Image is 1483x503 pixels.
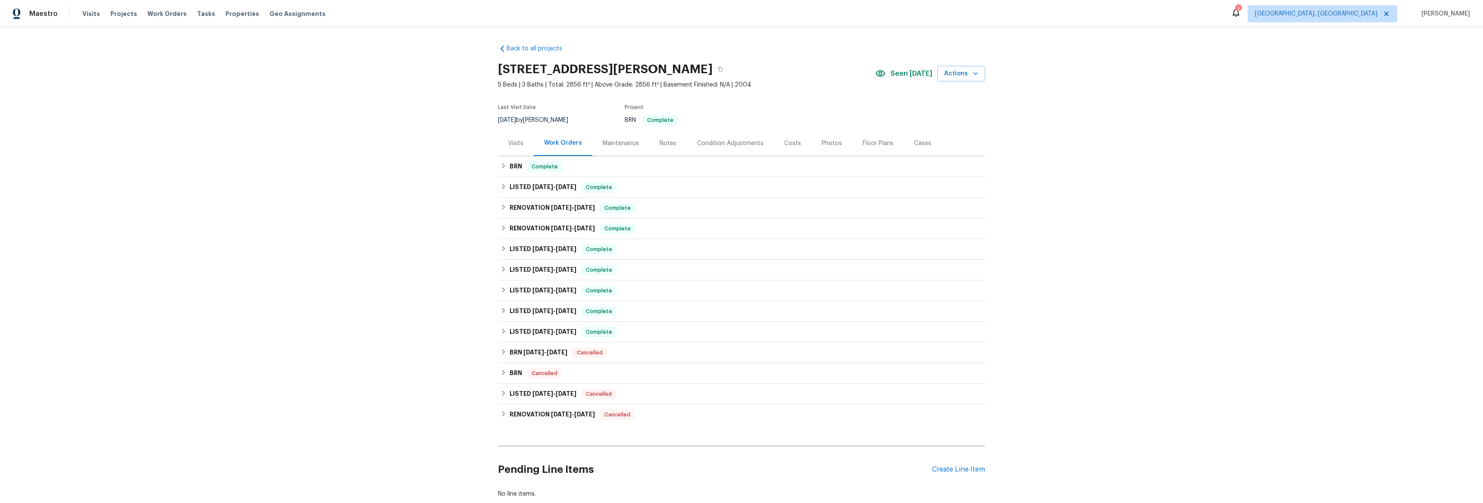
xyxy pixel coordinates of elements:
[29,9,58,18] span: Maestro
[1235,5,1241,14] div: 1
[551,225,572,231] span: [DATE]
[147,9,187,18] span: Work Orders
[532,287,553,293] span: [DATE]
[822,139,842,148] div: Photos
[510,368,522,379] h6: BRN
[863,139,893,148] div: Floor Plans
[1418,9,1470,18] span: [PERSON_NAME]
[784,139,801,148] div: Costs
[891,69,932,78] span: Seen [DATE]
[573,348,606,357] span: Cancelled
[510,327,576,337] h6: LISTED
[532,391,576,397] span: -
[532,287,576,293] span: -
[532,329,553,335] span: [DATE]
[523,349,544,355] span: [DATE]
[556,287,576,293] span: [DATE]
[508,139,523,148] div: Visits
[556,184,576,190] span: [DATE]
[644,118,677,123] span: Complete
[556,308,576,314] span: [DATE]
[551,411,572,417] span: [DATE]
[532,184,553,190] span: [DATE]
[601,204,634,212] span: Complete
[551,205,595,211] span: -
[660,139,676,148] div: Notes
[498,115,579,125] div: by [PERSON_NAME]
[582,328,616,336] span: Complete
[532,329,576,335] span: -
[697,139,763,148] div: Condition Adjustments
[574,225,595,231] span: [DATE]
[510,348,567,358] h6: BRN
[625,105,644,110] span: Project
[510,265,576,275] h6: LISTED
[197,11,215,17] span: Tasks
[498,117,516,123] span: [DATE]
[582,390,615,398] span: Cancelled
[528,162,561,171] span: Complete
[582,183,616,192] span: Complete
[532,246,553,252] span: [DATE]
[510,203,595,213] h6: RENOVATION
[498,363,985,384] div: BRN Cancelled
[582,266,616,274] span: Complete
[603,139,639,148] div: Maintenance
[498,105,536,110] span: Last Visit Date
[82,9,100,18] span: Visits
[498,44,581,53] a: Back to all projects
[547,349,567,355] span: [DATE]
[532,246,576,252] span: -
[498,450,932,490] h2: Pending Line Items
[110,9,137,18] span: Projects
[498,322,985,342] div: LISTED [DATE]-[DATE]Complete
[532,391,553,397] span: [DATE]
[498,384,985,404] div: LISTED [DATE]-[DATE]Cancelled
[523,349,567,355] span: -
[532,267,576,273] span: -
[498,239,985,260] div: LISTED [DATE]-[DATE]Complete
[498,156,985,177] div: BRN Complete
[556,246,576,252] span: [DATE]
[225,9,259,18] span: Properties
[510,224,595,234] h6: RENOVATION
[510,410,595,420] h6: RENOVATION
[551,411,595,417] span: -
[582,286,616,295] span: Complete
[498,177,985,198] div: LISTED [DATE]-[DATE]Complete
[510,389,576,399] h6: LISTED
[532,267,553,273] span: [DATE]
[528,369,561,378] span: Cancelled
[510,306,576,317] h6: LISTED
[574,411,595,417] span: [DATE]
[556,329,576,335] span: [DATE]
[713,62,728,77] button: Copy Address
[551,225,595,231] span: -
[498,342,985,363] div: BRN [DATE]-[DATE]Cancelled
[532,184,576,190] span: -
[510,286,576,296] h6: LISTED
[556,267,576,273] span: [DATE]
[498,301,985,322] div: LISTED [DATE]-[DATE]Complete
[544,139,582,147] div: Work Orders
[498,65,713,74] h2: [STREET_ADDRESS][PERSON_NAME]
[532,308,576,314] span: -
[582,307,616,316] span: Complete
[551,205,572,211] span: [DATE]
[498,280,985,301] div: LISTED [DATE]-[DATE]Complete
[932,466,985,474] div: Create Line Item
[498,404,985,425] div: RENOVATION [DATE]-[DATE]Cancelled
[532,308,553,314] span: [DATE]
[510,182,576,193] h6: LISTED
[498,198,985,218] div: RENOVATION [DATE]-[DATE]Complete
[582,245,616,254] span: Complete
[510,161,522,172] h6: BRN
[498,490,985,498] div: No line items.
[944,68,978,79] span: Actions
[574,205,595,211] span: [DATE]
[601,224,634,233] span: Complete
[498,218,985,239] div: RENOVATION [DATE]-[DATE]Complete
[498,260,985,280] div: LISTED [DATE]-[DATE]Complete
[1255,9,1377,18] span: [GEOGRAPHIC_DATA], [GEOGRAPHIC_DATA]
[510,244,576,255] h6: LISTED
